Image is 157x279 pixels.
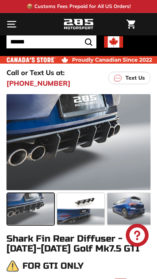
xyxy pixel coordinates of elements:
input: Search [6,35,96,48]
p: Text Us [125,74,145,82]
h3: For GTI only [22,261,83,271]
a: Text Us [108,72,151,84]
p: Call or Text Us at: [6,67,65,78]
p: 📦 Customs Fees Prepaid for All US Orders! [27,3,131,10]
a: Cart [123,13,139,35]
a: [PHONE_NUMBER] [6,78,70,88]
h1: Shark Fin Rear Diffuser - [DATE]-[DATE] Golf Mk7.5 GTI [6,234,151,254]
img: Logo_285_Motorsport_areodynamics_components [63,18,94,31]
inbox-online-store-chat: Shopify online store chat [123,224,151,249]
img: warning.png [6,260,19,272]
